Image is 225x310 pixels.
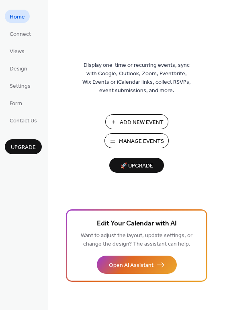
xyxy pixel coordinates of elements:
[11,143,36,152] span: Upgrade
[10,13,25,21] span: Home
[5,114,42,127] a: Contact Us
[97,218,177,229] span: Edit Your Calendar with AI
[10,99,22,108] span: Form
[5,10,30,23] a: Home
[10,82,31,91] span: Settings
[5,96,27,110] a: Form
[10,48,25,56] span: Views
[109,261,153,270] span: Open AI Assistant
[5,44,29,58] a: Views
[81,230,192,250] span: Want to adjust the layout, update settings, or change the design? The assistant can help.
[120,118,164,127] span: Add New Event
[82,61,191,95] span: Display one-time or recurring events, sync with Google, Outlook, Zoom, Eventbrite, Wix Events or ...
[97,256,177,274] button: Open AI Assistant
[105,114,168,129] button: Add New Event
[10,65,27,73] span: Design
[104,133,169,148] button: Manage Events
[5,79,35,92] a: Settings
[109,158,164,173] button: 🚀 Upgrade
[114,161,159,172] span: 🚀 Upgrade
[5,139,42,154] button: Upgrade
[10,117,37,125] span: Contact Us
[5,27,36,40] a: Connect
[10,30,31,39] span: Connect
[5,62,32,75] a: Design
[119,137,164,146] span: Manage Events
